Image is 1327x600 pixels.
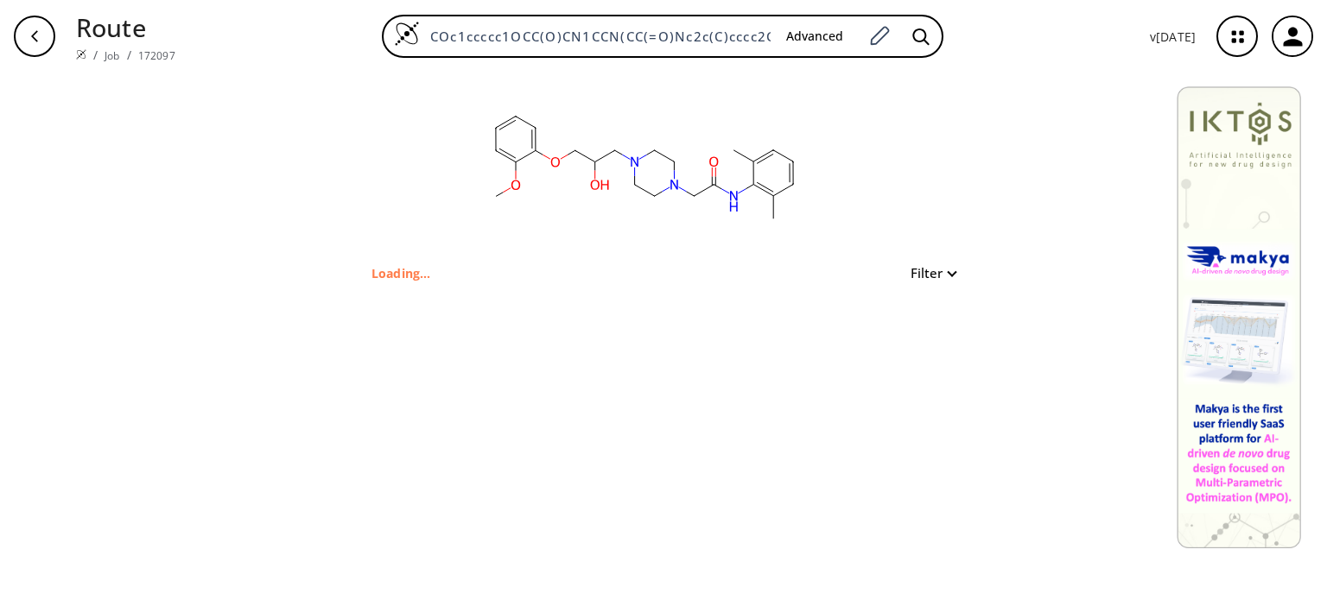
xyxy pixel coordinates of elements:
li: / [127,46,131,64]
p: Route [76,9,175,46]
button: Advanced [772,21,857,53]
img: Banner [1177,86,1301,548]
p: Loading... [371,264,431,282]
a: 172097 [138,48,175,63]
li: / [93,46,98,64]
svg: COc1ccccc1OCC(O)CN1CCN(CC(=O)Nc2c(C)cccc2C)CC1 [472,73,817,262]
p: v [DATE] [1150,28,1196,46]
input: Enter SMILES [420,28,772,45]
button: Filter [900,267,956,280]
a: Job [105,48,119,63]
img: Spaya logo [76,49,86,60]
img: Logo Spaya [394,21,420,47]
